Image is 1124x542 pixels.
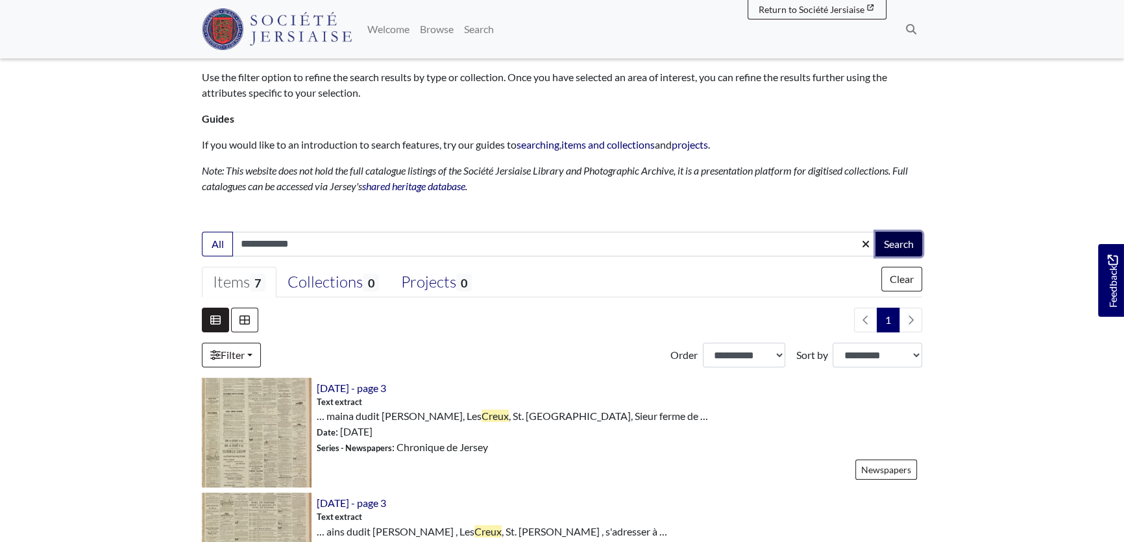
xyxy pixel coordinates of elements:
span: 7 [250,274,265,291]
a: Would you like to provide feedback? [1098,244,1124,317]
span: Date [317,427,336,437]
a: projects [672,138,708,151]
label: Order [670,347,698,363]
p: Use the filter option to refine the search results by type or collection. Once you have selected ... [202,69,922,101]
span: : [DATE] [317,424,373,439]
div: Projects [401,273,472,292]
nav: pagination [849,308,922,332]
a: Newspapers [855,460,917,480]
em: Note: This website does not hold the full catalogue listings of the Société Jersiaise Library and... [202,164,908,192]
span: Return to Société Jersiaise [759,4,864,15]
span: … ains dudit [PERSON_NAME] , Les , St. [PERSON_NAME] , s'adresser à … [317,524,667,539]
div: Items [213,273,265,292]
span: Creux [482,410,509,422]
span: Text extract [317,396,362,408]
span: Text extract [317,511,362,523]
span: 0 [363,274,378,291]
a: Welcome [362,16,415,42]
a: shared heritage database [362,180,465,192]
strong: Guides [202,112,234,125]
span: : Chronique de Jersey [317,439,488,455]
span: Goto page 1 [877,308,899,332]
span: Creux [474,525,502,537]
a: Search [459,16,499,42]
button: Search [875,232,922,256]
p: If you would like to an introduction to search features, try our guides to , and . [202,137,922,153]
img: Société Jersiaise [202,8,352,50]
a: Browse [415,16,459,42]
label: Sort by [796,347,827,363]
a: [DATE] - page 3 [317,497,386,509]
span: 0 [456,274,472,291]
a: searching [517,138,559,151]
span: Series - Newspapers [317,443,392,453]
button: Clear [881,267,922,291]
a: items and collections [561,138,655,151]
a: Filter [202,343,261,367]
span: Feedback [1105,254,1120,307]
button: All [202,232,233,256]
a: [DATE] - page 3 [317,382,386,394]
span: … maina dudit [PERSON_NAME], Les , St. [GEOGRAPHIC_DATA], Sieur ferme de … [317,408,708,424]
a: Société Jersiaise logo [202,5,352,53]
img: 19th May 1888 - page 3 [202,378,312,487]
div: Collections [287,273,378,292]
li: Previous page [854,308,877,332]
input: Enter one or more search terms... [232,232,877,256]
